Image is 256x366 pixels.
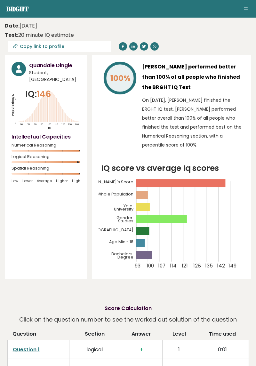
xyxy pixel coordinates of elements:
[29,69,80,83] span: Student, [GEOGRAPHIC_DATA]
[114,207,133,212] tspan: University
[105,305,152,312] h2: Score Calculation
[41,123,44,126] tspan: 90
[12,155,80,158] span: Logical Reasoning
[125,346,157,353] h3: +
[12,144,80,147] span: Numerical Reasoning
[12,179,18,183] span: Low
[109,239,133,245] tspan: Age Min - 18
[6,4,29,13] a: Brght
[68,123,72,126] tspan: 130
[142,62,244,92] h3: [PERSON_NAME] performed better than 100% of all people who finished the BRGHT IQ Test
[61,123,65,126] tspan: 120
[205,263,213,269] tspan: 135
[12,167,80,170] span: Spatial Reasoning
[37,179,52,183] span: Average
[242,5,250,13] button: Toggle navigation
[5,31,18,39] b: Test:
[90,227,133,233] tspan: [GEOGRAPHIC_DATA]
[110,73,131,84] tspan: 100%
[196,340,249,359] td: 0:01
[56,179,68,183] span: Higher
[75,123,79,126] tspan: 140
[19,314,237,325] p: Click on the question number to see the worked out solution of the question
[142,96,244,149] p: On [DATE], [PERSON_NAME] finished the BRGHT IQ test. [PERSON_NAME] performed better overall than ...
[120,330,162,340] th: Answer
[37,88,51,100] span: 146
[146,263,154,269] tspan: 100
[97,191,133,197] tspan: Whole Population
[111,251,132,257] tspan: Bachelors
[196,330,249,340] th: Time used
[11,94,15,116] tspan: Population/%
[48,123,51,126] tspan: 100
[15,109,16,112] tspan: 1
[116,215,132,221] tspan: Gender
[13,346,40,353] a: Question 1
[69,340,120,359] td: logical
[22,179,33,183] span: Lower
[55,123,58,126] tspan: 110
[34,123,36,126] tspan: 80
[5,31,74,39] div: 20 minute IQ estimate
[117,255,133,260] tspan: Degree
[12,133,80,141] h4: Intellectual Capacities
[69,330,120,340] th: Section
[29,62,80,69] h3: Quandale Dingle
[15,121,16,124] tspan: 0
[15,97,17,100] tspan: 2
[170,263,177,269] tspan: 114
[118,219,133,224] tspan: Studies
[5,22,20,29] b: Date:
[27,123,30,126] tspan: 70
[217,263,225,269] tspan: 142
[25,88,51,100] p: IQ:
[5,22,37,30] time: [DATE]
[193,263,201,269] tspan: 128
[84,179,133,185] tspan: [PERSON_NAME]'s Score
[48,126,52,130] tspan: IQ
[158,263,165,269] tspan: 107
[162,330,196,340] th: Level
[123,203,132,209] tspan: Yale
[72,179,80,183] span: High
[182,263,188,269] tspan: 121
[7,330,69,340] th: Question
[162,340,196,359] td: 1
[20,123,23,126] tspan: 60
[228,263,236,269] tspan: 149
[101,163,219,174] tspan: IQ score vs average Iq scores
[135,263,140,269] tspan: 93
